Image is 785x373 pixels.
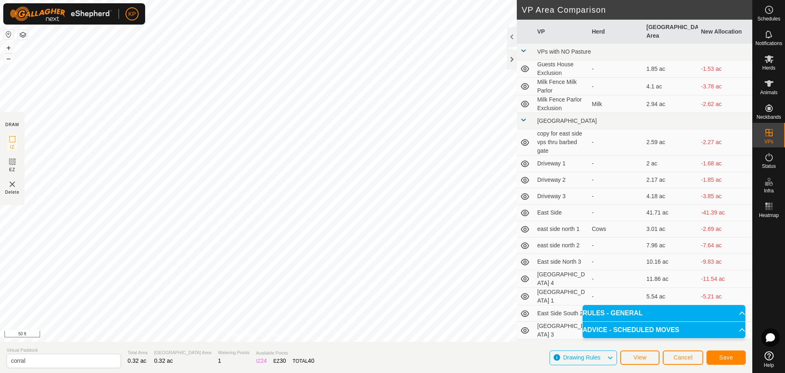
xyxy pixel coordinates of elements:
[698,270,753,288] td: -11.54 ac
[764,363,774,368] span: Help
[534,129,589,156] td: copy for east side vps thru barbed gate
[643,288,698,305] td: 5.54 ac
[589,20,644,44] th: Herd
[308,357,314,364] span: 40
[534,270,589,288] td: [GEOGRAPHIC_DATA] 4
[762,164,776,169] span: Status
[274,357,286,365] div: EZ
[643,156,698,172] td: 2 ac
[154,349,211,356] span: [GEOGRAPHIC_DATA] Area
[698,78,753,95] td: -3.78 ac
[128,10,136,18] span: KP
[698,156,753,172] td: -1.68 ac
[719,354,733,361] span: Save
[643,270,698,288] td: 11.86 ac
[706,350,746,365] button: Save
[10,144,15,150] span: IZ
[583,327,679,333] span: ADVICE - SCHEDULED MOVES
[592,275,640,283] div: -
[4,43,13,53] button: +
[698,188,753,205] td: -3.85 ac
[218,357,221,364] span: 1
[592,208,640,217] div: -
[698,205,753,221] td: -41.39 ac
[18,30,28,40] button: Map Layers
[534,205,589,221] td: East Side
[673,354,693,361] span: Cancel
[643,237,698,254] td: 7.96 ac
[563,354,600,361] span: Drawing Rules
[128,349,148,356] span: Total Area
[592,176,640,184] div: -
[218,349,249,356] span: Watering Points
[620,350,659,365] button: View
[534,221,589,237] td: east side north 1
[583,322,745,338] p-accordion-header: ADVICE - SCHEDULED MOVES
[534,78,589,95] td: Milk Fence Milk Parlor
[592,100,640,109] div: Milk
[643,95,698,113] td: 2.94 ac
[226,331,257,339] a: Privacy Policy
[760,90,778,95] span: Animals
[534,188,589,205] td: Driveway 3
[592,159,640,168] div: -
[256,357,267,365] div: IZ
[10,7,112,21] img: Gallagher Logo
[698,288,753,305] td: -5.21 ac
[267,331,291,339] a: Contact Us
[592,82,640,91] div: -
[756,115,781,120] span: Neckbands
[698,129,753,156] td: -2.27 ac
[534,254,589,270] td: East side North 3
[698,254,753,270] td: -9.83 ac
[5,122,19,128] div: DRAW
[753,348,785,371] a: Help
[534,156,589,172] td: Driveway 1
[759,213,779,218] span: Heatmap
[534,172,589,188] td: Driveway 2
[9,167,16,173] span: EZ
[522,5,752,15] h2: VP Area Comparison
[698,221,753,237] td: -2.69 ac
[534,237,589,254] td: east side north 2
[764,139,773,144] span: VPs
[7,179,17,189] img: VP
[633,354,646,361] span: View
[534,305,589,322] td: East Side South 2
[756,41,782,46] span: Notifications
[7,347,121,354] span: Virtual Paddock
[643,78,698,95] td: 4.1 ac
[698,60,753,78] td: -1.53 ac
[592,192,640,201] div: -
[643,129,698,156] td: 2.59 ac
[592,65,640,73] div: -
[534,322,589,339] td: [GEOGRAPHIC_DATA] 3
[757,16,780,21] span: Schedules
[592,241,640,250] div: -
[4,29,13,39] button: Reset Map
[764,188,774,193] span: Infra
[592,138,640,147] div: -
[762,66,775,70] span: Herds
[592,258,640,266] div: -
[643,172,698,188] td: 2.17 ac
[698,20,753,44] th: New Allocation
[698,237,753,254] td: -7.64 ac
[154,357,173,364] span: 0.32 ac
[256,350,314,357] span: Available Points
[4,54,13,63] button: –
[537,48,591,55] span: VPs with NO Pasture
[5,189,20,195] span: Delete
[592,292,640,301] div: -
[698,95,753,113] td: -2.62 ac
[643,205,698,221] td: 41.71 ac
[534,60,589,78] td: Guests House Exclusion
[260,357,267,364] span: 24
[537,118,597,124] span: [GEOGRAPHIC_DATA]
[643,254,698,270] td: 10.16 ac
[583,310,643,316] span: RULES - GENERAL
[293,357,314,365] div: TOTAL
[534,20,589,44] th: VP
[663,350,703,365] button: Cancel
[280,357,286,364] span: 30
